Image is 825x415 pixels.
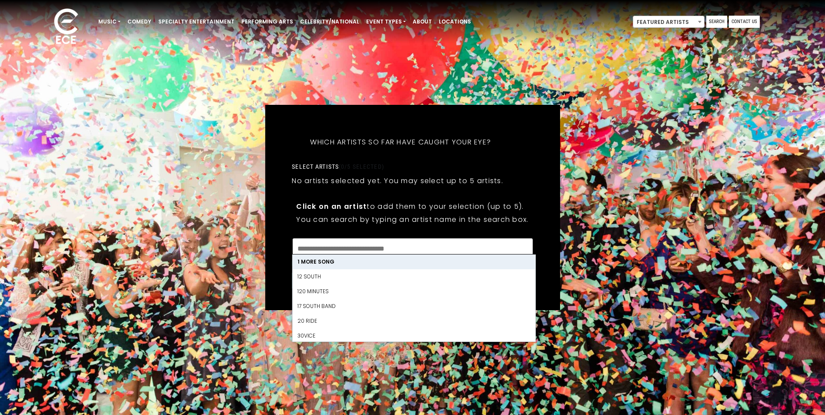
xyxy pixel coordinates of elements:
[124,14,155,29] a: Comedy
[44,6,88,48] img: ece_new_logo_whitev2-1.png
[296,201,367,211] strong: Click on an artist
[409,14,435,29] a: About
[633,16,705,28] span: Featured Artists
[95,14,124,29] a: Music
[238,14,297,29] a: Performing Arts
[296,214,528,225] p: You can search by typing an artist name in the search box.
[729,16,760,28] a: Contact Us
[292,254,535,269] li: 1 More Song
[292,314,535,328] li: 20 Ride
[363,14,409,29] a: Event Types
[292,299,535,314] li: 17 South Band
[706,16,727,28] a: Search
[297,244,527,251] textarea: Search
[292,284,535,299] li: 120 Minutes
[292,269,535,284] li: 12 South
[633,16,704,28] span: Featured Artists
[435,14,474,29] a: Locations
[297,14,363,29] a: Celebrity/National
[292,175,503,186] p: No artists selected yet. You may select up to 5 artists.
[296,201,528,212] p: to add them to your selection (up to 5).
[292,127,509,158] h5: Which artists so far have caught your eye?
[339,163,384,170] span: (0/5 selected)
[292,328,535,343] li: 30Vice
[292,163,384,171] label: Select artists
[155,14,238,29] a: Specialty Entertainment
